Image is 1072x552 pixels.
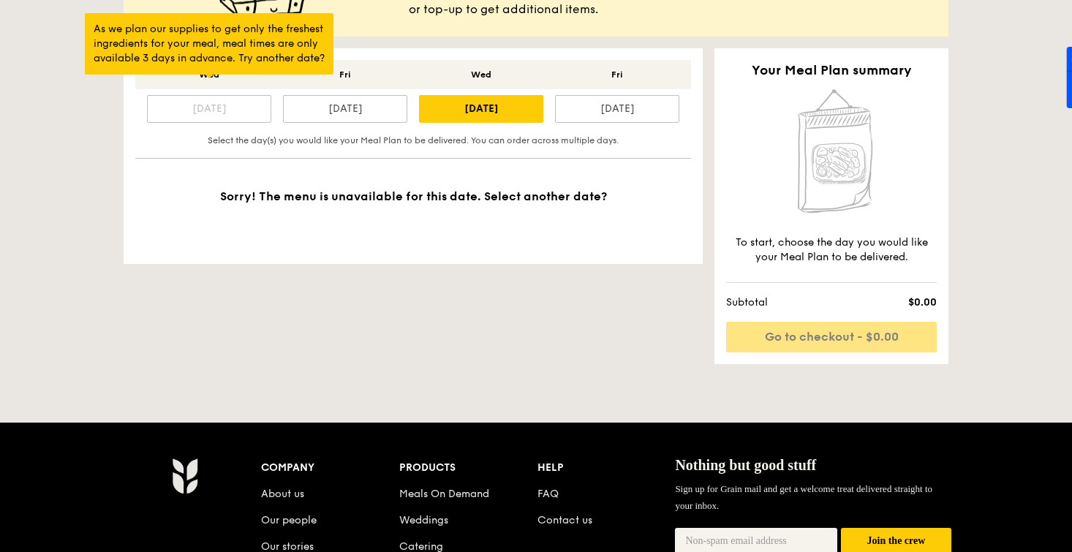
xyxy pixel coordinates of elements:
[537,514,592,526] a: Contact us
[399,458,537,478] div: Products
[172,458,197,494] img: Grain
[788,86,875,218] img: Home delivery
[675,483,932,510] span: Sign up for Grain mail and get a welcome treat delivered straight to your inbox.
[283,69,407,80] div: Fri
[537,458,676,478] div: Help
[261,488,304,500] a: About us
[124,170,703,264] div: Sorry! The menu is unavailable for this date. Select another date?
[726,60,937,80] h2: Your Meal Plan summary
[399,514,448,526] a: Weddings
[537,488,559,500] a: FAQ
[726,235,937,265] div: To start, choose the day you would like your Meal Plan to be delivered.
[419,69,543,80] div: Wed
[399,488,489,500] a: Meals On Demand
[555,69,679,80] div: Fri
[141,135,685,146] div: Select the day(s) you would like your Meal Plan to be delivered. You can order across multiple days.
[675,457,816,473] span: Nothing but good stuff
[85,13,333,75] div: As we plan our supplies to get only the freshest ingredients for your meal, meal times are only a...
[726,295,853,310] span: Subtotal
[853,295,937,310] span: $0.00
[261,458,399,478] div: Company
[726,322,937,352] a: Go to checkout - $0.00
[261,514,317,526] a: Our people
